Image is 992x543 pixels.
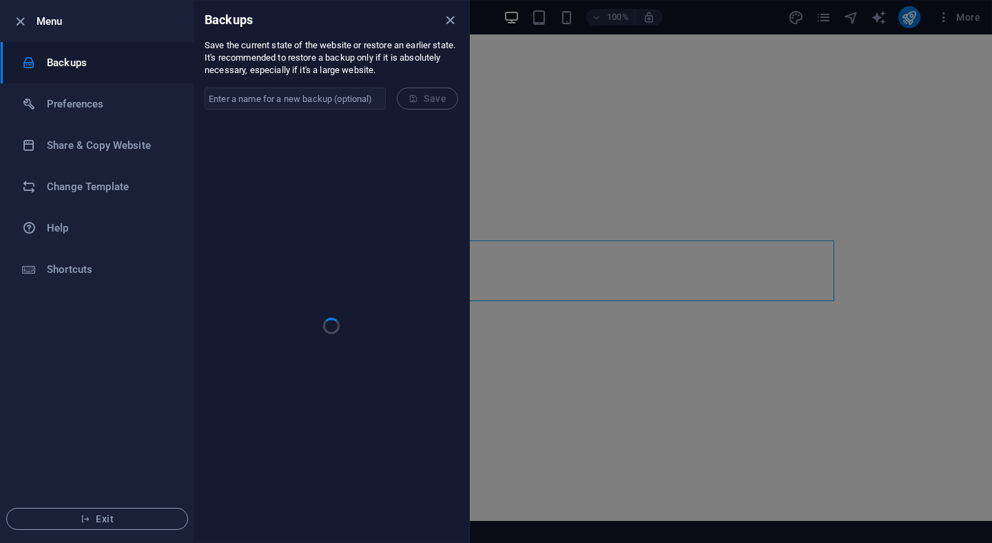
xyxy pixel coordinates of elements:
[47,178,174,195] h6: Change Template
[442,12,458,28] button: close
[47,96,174,112] h6: Preferences
[1,207,194,249] a: Help
[205,39,458,76] p: Save the current state of the website or restore an earlier state. It's recommended to restore a ...
[47,220,174,236] h6: Help
[205,12,253,28] h6: Backups
[18,513,176,524] span: Exit
[6,508,188,530] button: Exit
[37,13,183,30] h6: Menu
[47,137,174,154] h6: Share & Copy Website
[47,54,174,71] h6: Backups
[47,261,174,278] h6: Shortcuts
[205,88,386,110] input: Enter a name for a new backup (optional)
